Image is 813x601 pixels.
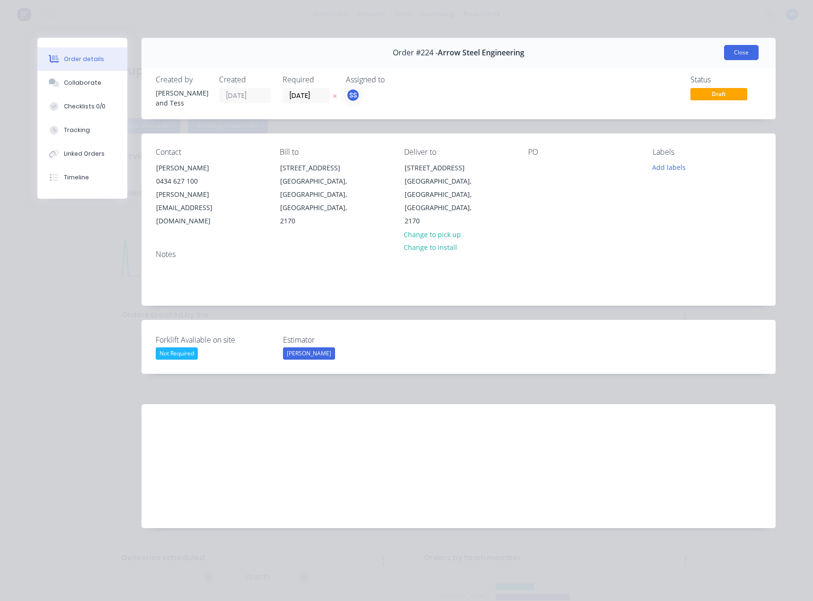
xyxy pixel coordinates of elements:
button: Checklists 0/0 [37,95,127,118]
button: Linked Orders [37,142,127,166]
div: [GEOGRAPHIC_DATA], [GEOGRAPHIC_DATA], [GEOGRAPHIC_DATA], 2170 [405,175,483,228]
label: Estimator [283,334,401,345]
button: Timeline [37,166,127,189]
div: Status [690,75,761,84]
button: Tracking [37,118,127,142]
button: Collaborate [37,71,127,95]
div: [STREET_ADDRESS][GEOGRAPHIC_DATA], [GEOGRAPHIC_DATA], [GEOGRAPHIC_DATA], 2170 [397,161,491,228]
button: Change to pick up [399,228,466,241]
div: Timeline [64,173,89,182]
span: Order #224 - [393,48,438,57]
div: Notes [156,250,761,259]
div: Deliver to [404,148,513,157]
div: Not Required [156,347,198,360]
div: [STREET_ADDRESS] [405,161,483,175]
div: PO [528,148,637,157]
span: Draft [690,88,747,100]
div: Labels [653,148,761,157]
div: Created by [156,75,208,84]
div: Checklists 0/0 [64,102,106,111]
div: Bill to [280,148,389,157]
button: SS [346,88,360,102]
div: Assigned to [346,75,441,84]
button: Add labels [647,161,690,174]
div: 0434 627 100 [156,175,235,188]
button: Change to install [399,241,462,254]
div: [GEOGRAPHIC_DATA], [GEOGRAPHIC_DATA], [GEOGRAPHIC_DATA], 2170 [280,175,359,228]
div: [PERSON_NAME] [156,161,235,175]
div: [PERSON_NAME]0434 627 100[PERSON_NAME][EMAIL_ADDRESS][DOMAIN_NAME] [148,161,243,228]
div: Linked Orders [64,150,105,158]
div: [PERSON_NAME] and Tess [156,88,208,108]
button: Order details [37,47,127,71]
div: Tracking [64,126,90,134]
div: Collaborate [64,79,101,87]
button: Close [724,45,759,60]
label: Forklift Avaliable on site [156,334,274,345]
div: Required [283,75,335,84]
span: Arrow Steel Engineering [438,48,524,57]
div: Contact [156,148,265,157]
div: [PERSON_NAME] [283,347,335,360]
div: [PERSON_NAME][EMAIL_ADDRESS][DOMAIN_NAME] [156,188,235,228]
div: [STREET_ADDRESS][GEOGRAPHIC_DATA], [GEOGRAPHIC_DATA], [GEOGRAPHIC_DATA], 2170 [272,161,367,228]
div: Order details [64,55,104,63]
div: [STREET_ADDRESS] [280,161,359,175]
div: Created [219,75,271,84]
